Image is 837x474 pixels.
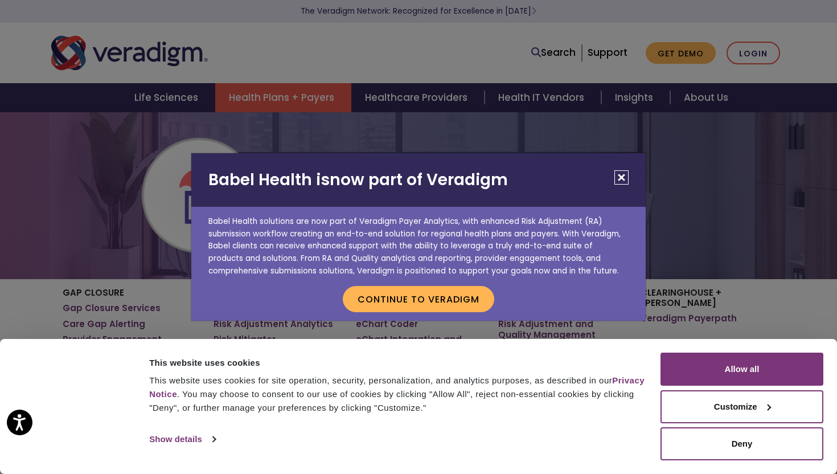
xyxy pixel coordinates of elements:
div: This website uses cookies [149,356,647,370]
h2: Babel Health is now part of Veradigm [191,153,646,207]
a: Show details [149,431,215,448]
button: Customize [660,390,823,423]
button: Allow all [660,353,823,386]
button: Close [614,170,629,185]
button: Deny [660,427,823,460]
div: This website uses cookies for site operation, security, personalization, and analytics purposes, ... [149,374,647,415]
button: Continue to Veradigm [343,286,494,312]
p: Babel Health solutions are now part of Veradigm Payer Analytics, with enhanced Risk Adjustment (R... [191,207,646,277]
